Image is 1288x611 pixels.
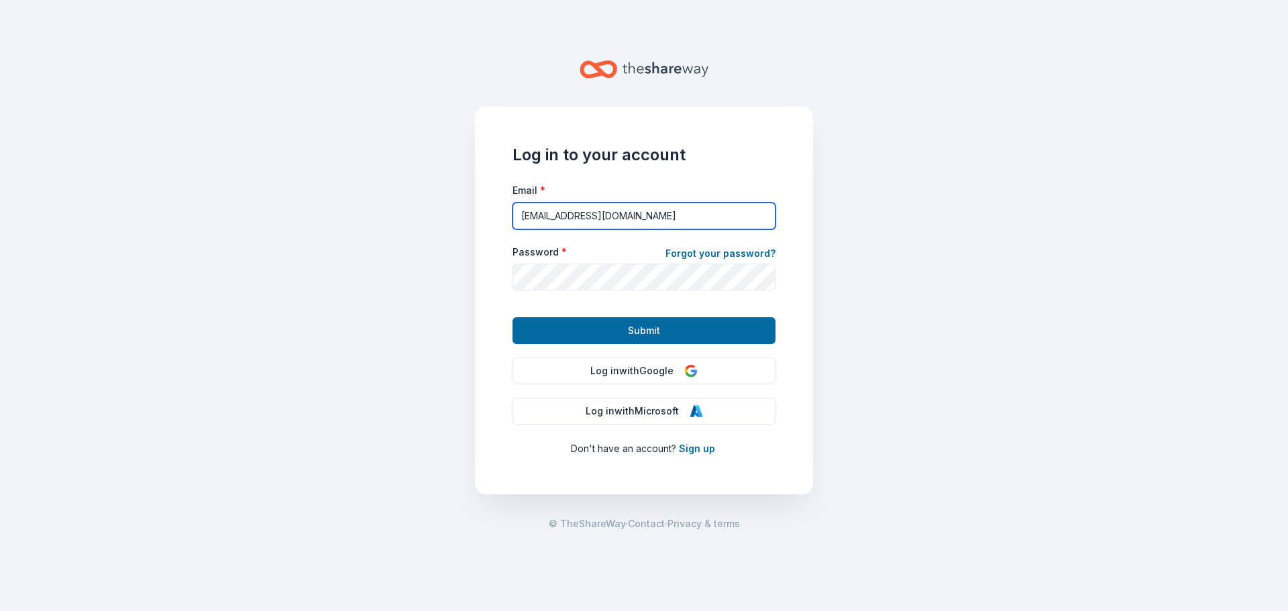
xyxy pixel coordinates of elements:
h1: Log in to your account [513,144,775,166]
label: Password [513,245,567,259]
a: Contact [628,516,665,532]
button: Log inwithMicrosoft [513,398,775,425]
a: Privacy & terms [667,516,740,532]
button: Submit [513,317,775,344]
label: Email [513,184,545,197]
img: Microsoft Logo [690,404,703,418]
span: Don ' t have an account? [571,443,676,454]
a: Home [580,54,708,85]
a: Forgot your password? [665,245,775,264]
span: © TheShareWay [549,518,625,529]
img: Google Logo [684,364,698,378]
button: Log inwithGoogle [513,357,775,384]
span: · · [549,516,740,532]
span: Submit [628,323,660,339]
a: Sign up [679,443,715,454]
